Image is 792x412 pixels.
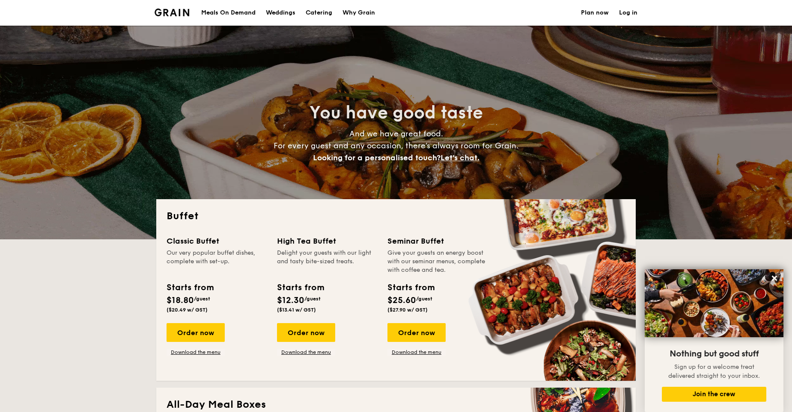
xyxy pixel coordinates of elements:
[313,153,441,162] span: Looking for a personalised touch?
[310,103,483,123] span: You have good taste
[304,296,321,302] span: /guest
[167,398,625,412] h2: All-Day Meal Boxes
[645,269,783,337] img: DSC07876-Edit02-Large.jpeg
[387,235,488,247] div: Seminar Buffet
[277,249,377,274] div: Delight your guests with our light and tasty bite-sized treats.
[167,235,267,247] div: Classic Buffet
[155,9,189,16] a: Logotype
[670,349,759,359] span: Nothing but good stuff
[277,281,324,294] div: Starts from
[441,153,479,162] span: Let's chat.
[668,363,760,380] span: Sign up for a welcome treat delivered straight to your inbox.
[167,249,267,274] div: Our very popular buffet dishes, complete with set-up.
[194,296,210,302] span: /guest
[416,296,432,302] span: /guest
[387,323,446,342] div: Order now
[167,295,194,306] span: $18.80
[387,307,428,313] span: ($27.90 w/ GST)
[277,323,335,342] div: Order now
[387,349,446,356] a: Download the menu
[167,307,208,313] span: ($20.49 w/ GST)
[387,295,416,306] span: $25.60
[277,295,304,306] span: $12.30
[167,209,625,223] h2: Buffet
[277,235,377,247] div: High Tea Buffet
[387,281,434,294] div: Starts from
[274,129,518,162] span: And we have great food. For every guest and any occasion, there’s always room for Grain.
[167,323,225,342] div: Order now
[167,349,225,356] a: Download the menu
[155,9,189,16] img: Grain
[277,349,335,356] a: Download the menu
[167,281,213,294] div: Starts from
[768,271,781,285] button: Close
[662,387,766,402] button: Join the crew
[387,249,488,274] div: Give your guests an energy boost with our seminar menus, complete with coffee and tea.
[277,307,316,313] span: ($13.41 w/ GST)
